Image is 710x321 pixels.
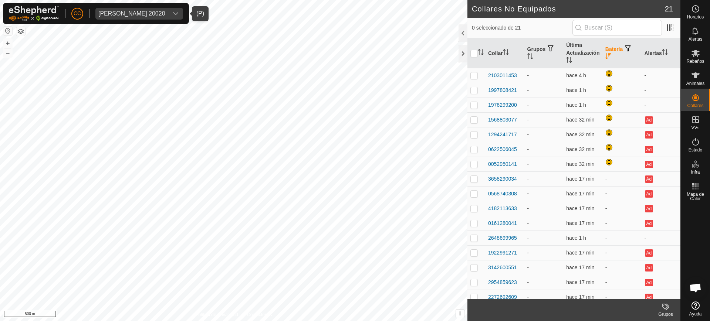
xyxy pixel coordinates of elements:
button: Ad [645,161,653,168]
td: - [524,68,564,83]
button: – [3,48,12,57]
td: - [524,245,564,260]
button: Capas del Mapa [16,27,25,36]
div: 1568803077 [488,116,517,124]
td: - [641,230,680,245]
td: - [602,230,642,245]
span: Animales [686,81,704,86]
span: 8 sept 2025, 8:04 [566,146,594,152]
button: Ad [645,294,653,301]
th: Collar [485,38,524,68]
div: 1294241717 [488,131,517,139]
td: - [641,98,680,112]
td: - [602,275,642,290]
span: VVs [691,126,699,130]
span: 8 sept 2025, 8:19 [566,264,594,270]
p-sorticon: Activar para ordenar [478,50,484,56]
a: Política de Privacidad [196,311,238,318]
td: - [524,98,564,112]
input: Buscar (S) [572,20,662,35]
span: 0 seleccionado de 21 [472,24,572,32]
span: Collares [687,103,703,108]
a: Ayuda [681,298,710,319]
div: 1976299200 [488,101,517,109]
td: - [524,201,564,216]
span: CC [74,10,81,17]
th: Batería [602,38,642,68]
span: 8 sept 2025, 8:04 [566,117,594,123]
div: 4182113633 [488,205,517,212]
td: - [602,186,642,201]
td: - [524,171,564,186]
span: 8 sept 2025, 4:34 [566,72,586,78]
td: - [524,112,564,127]
button: Ad [645,146,653,153]
td: - [602,260,642,275]
th: Última Actualización [563,38,602,68]
h2: Collares No Equipados [472,4,665,13]
td: - [641,83,680,98]
div: 3142600551 [488,264,517,272]
td: - [524,275,564,290]
td: - [602,201,642,216]
td: - [524,142,564,157]
button: Ad [645,116,653,124]
div: 0622506045 [488,146,517,153]
span: 8 sept 2025, 8:04 [566,161,594,167]
span: 8 sept 2025, 7:34 [566,102,586,108]
div: dropdown trigger [168,8,183,20]
span: Mapa de Calor [683,192,708,201]
td: - [524,260,564,275]
td: - [641,68,680,83]
button: i [456,310,464,318]
p-sorticon: Activar para ordenar [605,54,611,60]
p-sorticon: Activar para ordenar [566,58,572,64]
button: Ad [645,249,653,257]
td: - [602,290,642,304]
button: Ad [645,279,653,286]
div: 1997808421 [488,86,517,94]
div: 0052950141 [488,160,517,168]
span: 8 sept 2025, 8:19 [566,176,594,182]
th: Alertas [641,38,680,68]
span: 21 [665,3,673,14]
td: - [602,171,642,186]
div: 2954859623 [488,279,517,286]
a: Contáctenos [247,311,272,318]
td: - [524,127,564,142]
div: 2272692609 [488,293,517,301]
td: - [602,216,642,230]
div: [PERSON_NAME] 20020 [98,11,165,17]
td: - [602,245,642,260]
span: 8 sept 2025, 8:04 [566,132,594,137]
button: Ad [645,131,653,139]
img: Logo Gallagher [9,6,59,21]
div: 2103011453 [488,72,517,79]
span: 8 sept 2025, 8:19 [566,220,594,226]
div: 0568740308 [488,190,517,198]
p-sorticon: Activar para ordenar [662,50,668,56]
span: Horarios [687,15,704,19]
div: 3658290034 [488,175,517,183]
span: 8 sept 2025, 8:19 [566,294,594,300]
button: Ad [645,175,653,183]
button: + [3,39,12,48]
span: Estado [689,148,702,152]
td: - [524,216,564,230]
span: Infra [691,170,700,174]
td: - [524,186,564,201]
th: Grupos [524,38,564,68]
div: Chat abierto [684,277,707,299]
span: 8 sept 2025, 8:19 [566,279,594,285]
span: 8 sept 2025, 8:19 [566,250,594,256]
td: - [524,157,564,171]
td: - [524,230,564,245]
span: Rebaños [686,59,704,64]
button: Ad [645,220,653,227]
span: i [459,310,461,317]
p-sorticon: Activar para ordenar [503,50,509,56]
td: - [524,290,564,304]
span: 8 sept 2025, 8:19 [566,205,594,211]
button: Restablecer Mapa [3,27,12,35]
span: Alertas [689,37,702,41]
